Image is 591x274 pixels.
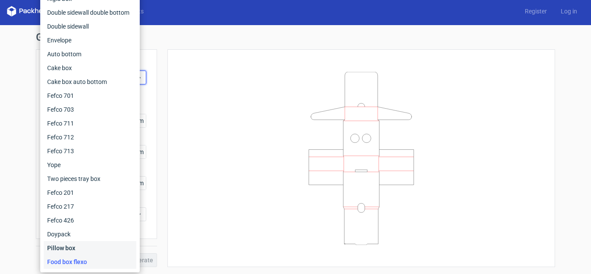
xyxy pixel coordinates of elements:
div: Fefco 712 [44,130,136,144]
div: Envelope [44,33,136,47]
div: Fefco 713 [44,144,136,158]
div: Fefco 217 [44,200,136,213]
div: Double sidewall [44,19,136,33]
h1: Generate new dieline [36,32,555,42]
div: Fefco 701 [44,89,136,103]
div: Fefco 711 [44,116,136,130]
div: Yope [44,158,136,172]
div: Cake box auto bottom [44,75,136,89]
div: Auto bottom [44,47,136,61]
div: Fefco 201 [44,186,136,200]
a: Log in [554,7,584,16]
div: Pillow box [44,241,136,255]
div: Two pieces tray box [44,172,136,186]
div: Fefco 703 [44,103,136,116]
a: Register [518,7,554,16]
div: Doypack [44,227,136,241]
div: Food box flexo [44,255,136,269]
div: Cake box [44,61,136,75]
div: Fefco 426 [44,213,136,227]
div: Double sidewall double bottom [44,6,136,19]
